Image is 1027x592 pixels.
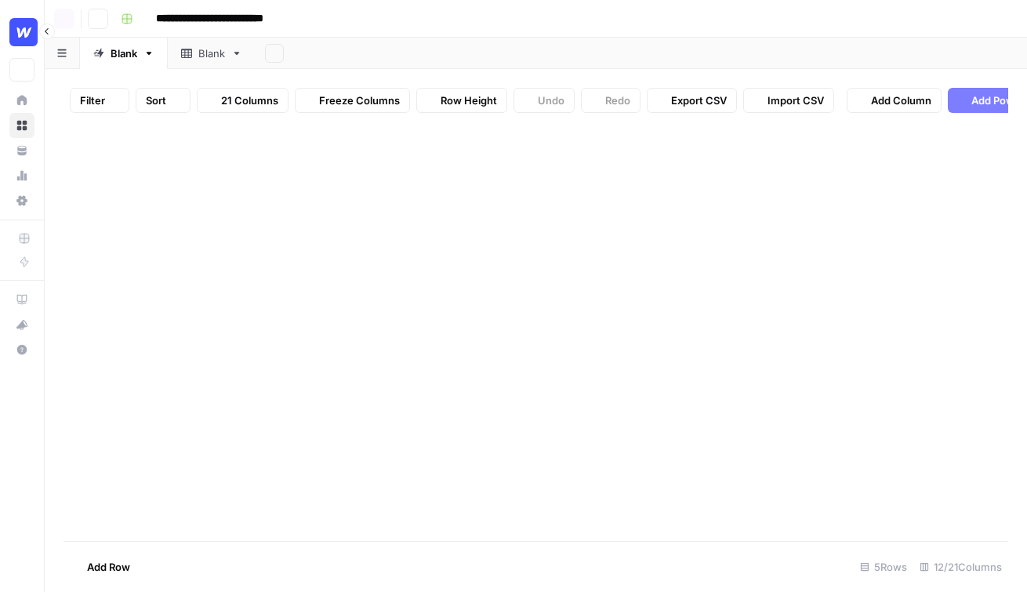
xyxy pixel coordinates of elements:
span: 21 Columns [221,93,278,108]
span: Import CSV [768,93,824,108]
a: Usage [9,163,34,188]
button: Filter [70,88,129,113]
button: Freeze Columns [295,88,410,113]
a: Blank [80,38,168,69]
a: Home [9,88,34,113]
span: Filter [80,93,105,108]
button: Help + Support [9,337,34,362]
a: AirOps Academy [9,287,34,312]
span: Redo [605,93,630,108]
div: What's new? [10,313,34,336]
span: Sort [146,93,166,108]
div: 5 Rows [854,554,913,579]
button: Add Column [847,88,942,113]
button: Workspace: Webflow [9,13,34,52]
button: Export CSV [647,88,737,113]
button: Import CSV [743,88,834,113]
button: Add Row [64,554,140,579]
a: Settings [9,188,34,213]
span: Add Row [87,559,130,575]
button: Redo [581,88,641,113]
button: What's new? [9,312,34,337]
div: Blank [111,45,137,61]
div: Blank [198,45,225,61]
button: 21 Columns [197,88,289,113]
button: Row Height [416,88,507,113]
div: 12/21 Columns [913,554,1008,579]
span: Freeze Columns [319,93,400,108]
span: Undo [538,93,564,108]
a: Blank [168,38,256,69]
span: Add Column [871,93,931,108]
button: Undo [513,88,575,113]
a: Your Data [9,138,34,163]
span: Row Height [441,93,497,108]
img: Webflow Logo [9,18,38,46]
a: Browse [9,113,34,138]
span: Export CSV [671,93,727,108]
button: Sort [136,88,191,113]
